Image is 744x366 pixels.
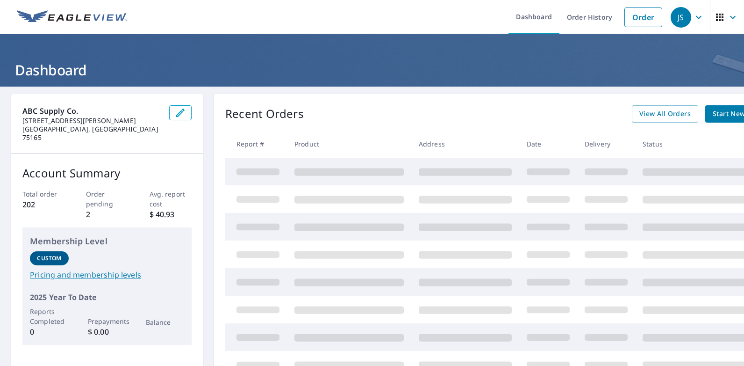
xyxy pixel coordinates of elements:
[22,105,162,117] p: ABC Supply Co.
[11,60,733,80] h1: Dashboard
[37,254,61,263] p: Custom
[17,10,127,24] img: EV Logo
[150,189,192,209] p: Avg. report cost
[30,292,184,303] p: 2025 Year To Date
[577,130,635,158] th: Delivery
[22,117,162,125] p: [STREET_ADDRESS][PERSON_NAME]
[287,130,411,158] th: Product
[632,105,698,123] a: View All Orders
[22,125,162,142] p: [GEOGRAPHIC_DATA], [GEOGRAPHIC_DATA] 75165
[30,326,69,337] p: 0
[411,130,519,158] th: Address
[30,235,184,248] p: Membership Level
[225,105,304,123] p: Recent Orders
[30,307,69,326] p: Reports Completed
[639,108,691,120] span: View All Orders
[624,7,662,27] a: Order
[146,317,185,327] p: Balance
[88,316,127,326] p: Prepayments
[30,269,184,280] a: Pricing and membership levels
[225,130,287,158] th: Report #
[22,165,192,182] p: Account Summary
[86,209,129,220] p: 2
[22,189,65,199] p: Total order
[519,130,577,158] th: Date
[22,199,65,210] p: 202
[671,7,691,28] div: JS
[150,209,192,220] p: $ 40.93
[88,326,127,337] p: $ 0.00
[86,189,129,209] p: Order pending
